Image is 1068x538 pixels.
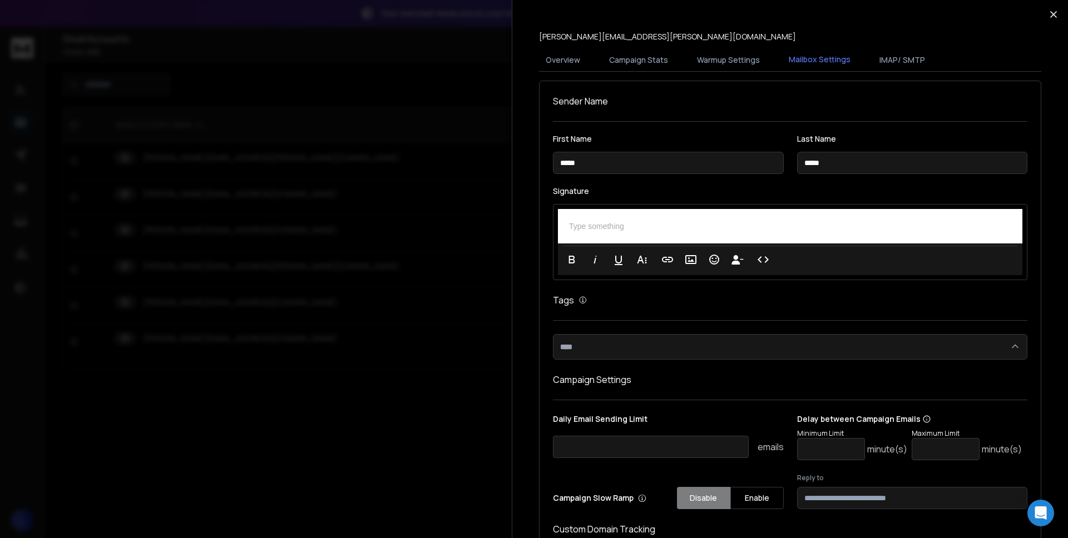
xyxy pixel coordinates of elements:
label: Last Name [797,135,1028,143]
button: Bold (⌘B) [561,248,582,271]
button: Code View [753,248,774,271]
label: Signature [553,187,1027,195]
button: Insert Link (⌘K) [657,248,678,271]
button: Italic (⌘I) [585,248,606,271]
button: Emoticons [704,248,725,271]
button: Enable [730,487,784,509]
p: Daily Email Sending Limit [553,414,784,429]
p: minute(s) [982,442,1022,456]
button: Insert Unsubscribe Link [727,248,748,271]
button: Warmup Settings [690,48,767,72]
button: Mailbox Settings [782,47,857,73]
p: Minimum Limit [797,429,907,438]
h1: Custom Domain Tracking [553,522,1027,536]
button: Disable [677,487,730,509]
p: Campaign Slow Ramp [553,492,646,504]
button: More Text [631,248,652,271]
p: Delay between Campaign Emails [797,414,1022,425]
button: Insert Image (⌘P) [680,248,701,271]
p: emails [758,440,784,454]
p: [PERSON_NAME][EMAIL_ADDRESS][PERSON_NAME][DOMAIN_NAME] [539,31,796,42]
h1: Sender Name [553,94,1027,108]
button: Underline (⌘U) [608,248,629,271]
h1: Tags [553,293,574,307]
button: Overview [539,48,587,72]
p: Maximum Limit [912,429,1022,438]
h1: Campaign Settings [553,373,1027,386]
button: Campaign Stats [602,48,675,72]
div: Open Intercom Messenger [1027,500,1054,526]
label: Reply to [797,474,1028,482]
p: minute(s) [867,442,907,456]
button: IMAP/ SMTP [873,48,932,72]
label: First Name [553,135,784,143]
